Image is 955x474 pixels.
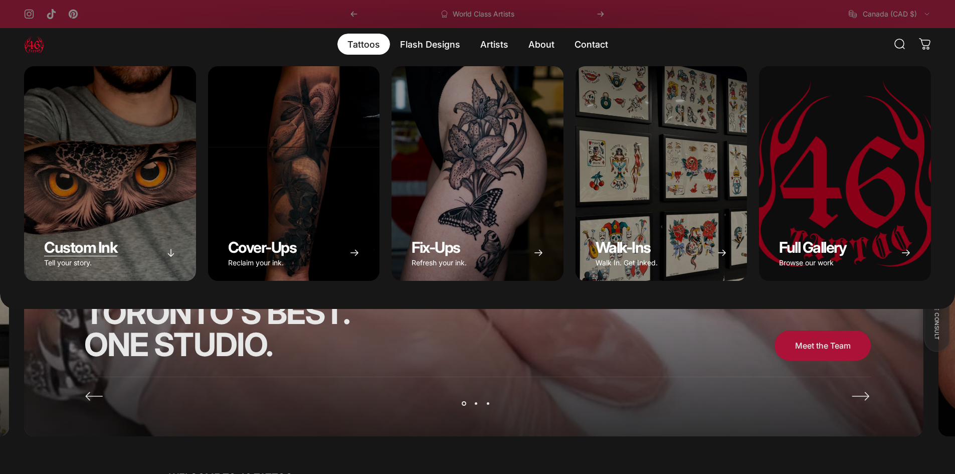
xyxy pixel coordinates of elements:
[412,238,460,256] span: Fix-Ups
[44,258,117,267] p: Tell your story.
[412,258,467,267] p: Refresh your ink.
[390,34,470,55] summary: Flash Designs
[564,34,618,55] a: Contact
[759,66,931,281] a: Full Gallery
[779,238,846,256] span: Full Gallery
[44,238,117,256] span: Custom Ink
[337,34,390,55] summary: Tattoos
[392,66,563,281] a: Fix-Ups
[470,34,518,55] summary: Artists
[596,238,651,256] span: Walk-Ins
[337,34,618,55] nav: Primary
[518,34,564,55] summary: About
[596,258,658,267] p: Walk In. Get Inked.
[576,66,747,281] a: Walk-Ins
[228,258,297,267] p: Reclaim your ink.
[914,33,936,55] a: 0 items
[24,66,196,281] a: Custom Ink
[779,258,846,267] p: Browse our work
[228,238,297,256] span: Cover-Ups
[208,66,380,281] a: Cover-Ups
